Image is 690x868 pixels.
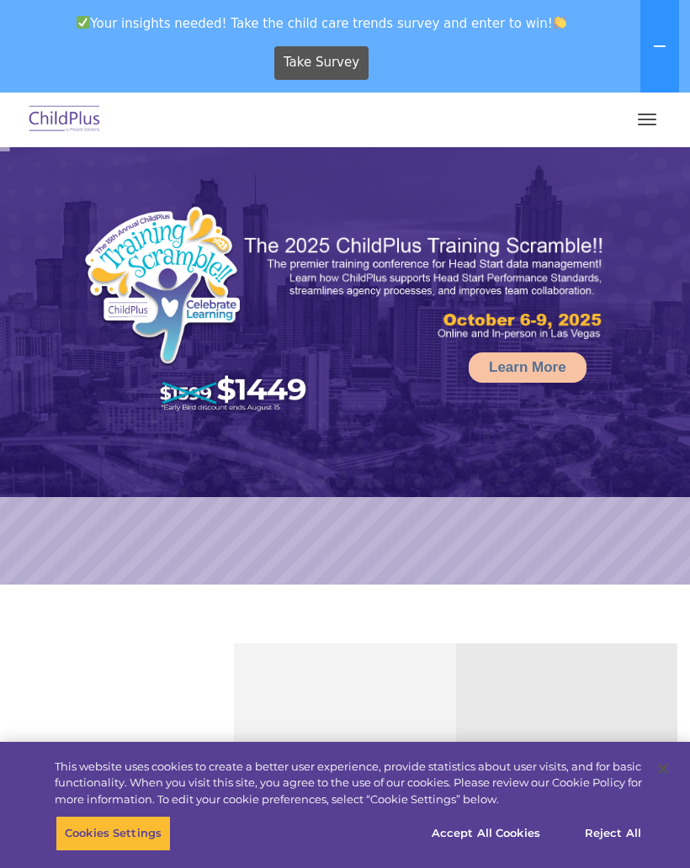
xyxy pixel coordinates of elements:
[554,16,566,29] img: 👏
[645,750,682,787] button: Close
[274,46,369,80] a: Take Survey
[422,816,549,851] button: Accept All Cookies
[560,816,666,851] button: Reject All
[55,759,642,808] div: This website uses cookies to create a better user experience, provide statistics about user visit...
[7,7,637,40] span: Your insights needed! Take the child care trends survey and enter to win!
[77,16,89,29] img: ✅
[56,816,171,851] button: Cookies Settings
[284,48,359,77] span: Take Survey
[25,100,104,140] img: ChildPlus by Procare Solutions
[469,352,586,383] a: Learn More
